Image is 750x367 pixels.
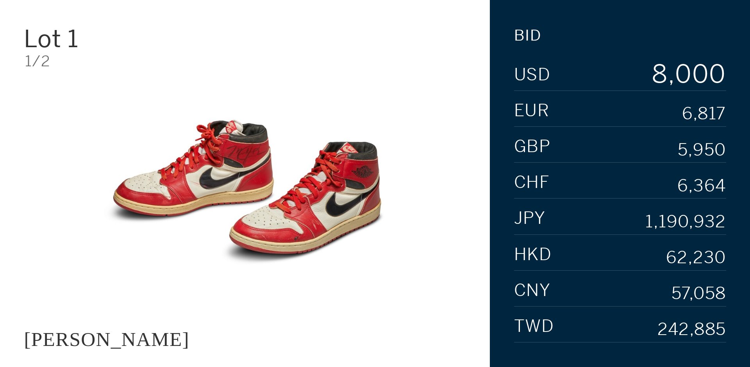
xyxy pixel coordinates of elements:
[24,328,189,350] div: [PERSON_NAME]
[651,62,668,87] div: 8
[514,210,546,227] span: JPY
[514,138,551,155] span: GBP
[78,81,412,303] img: JACQUES MAJORELLE
[514,28,541,43] div: Bid
[666,249,726,266] div: 62,230
[657,321,726,339] div: 242,885
[677,177,726,195] div: 6,364
[678,142,726,159] div: 5,950
[514,174,550,191] span: CHF
[514,318,554,335] span: TWD
[675,62,692,87] div: 0
[692,62,709,87] div: 0
[25,54,466,69] div: 1/2
[682,106,726,123] div: 6,817
[514,102,550,119] span: EUR
[671,285,726,303] div: 57,058
[514,282,551,299] span: CNY
[24,27,171,51] div: Lot 1
[709,62,726,87] div: 0
[645,213,726,230] div: 1,190,932
[651,87,668,112] div: 9
[514,246,552,263] span: HKD
[514,66,551,83] span: USD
